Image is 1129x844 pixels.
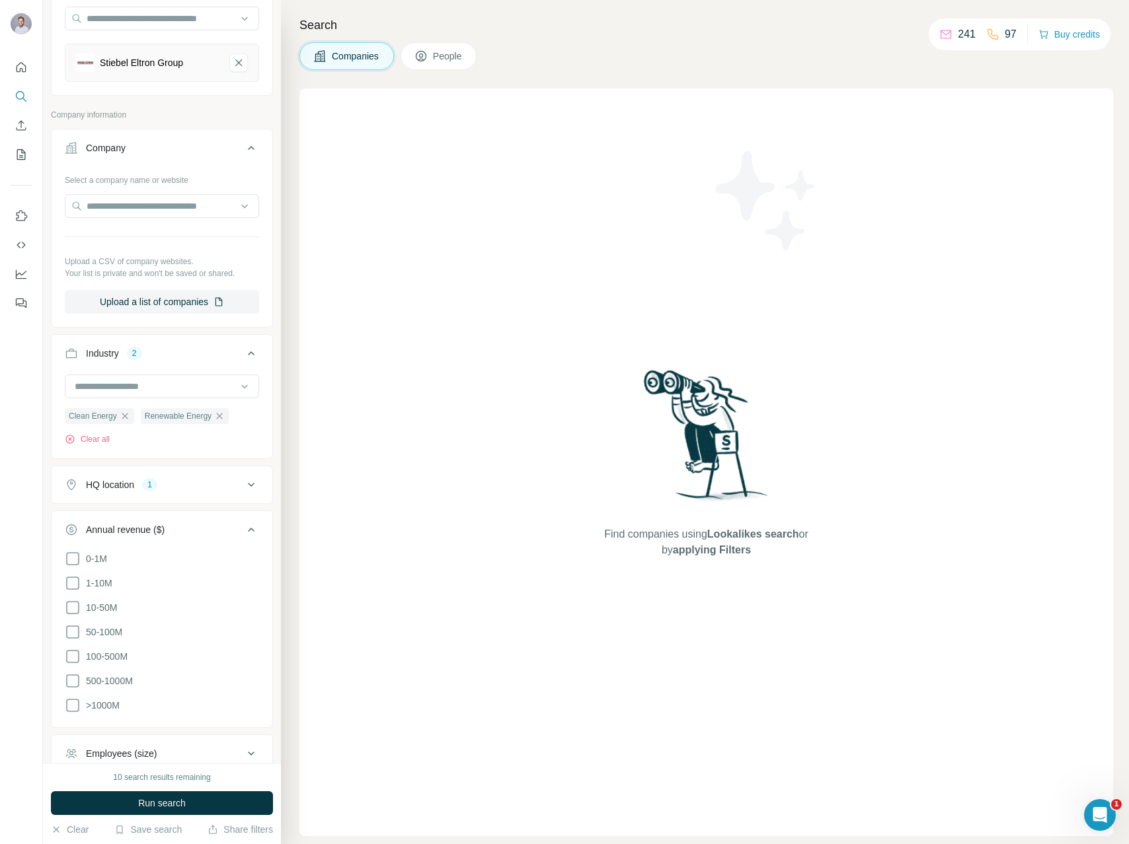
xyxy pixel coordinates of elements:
[145,410,212,422] span: Renewable Energy
[86,747,157,760] div: Employees (size)
[138,796,186,810] span: Run search
[11,291,32,315] button: Feedback
[69,410,117,422] span: Clean Energy
[11,143,32,166] button: My lists
[673,544,751,555] span: applying Filters
[81,552,107,565] span: 0-1M
[51,109,273,121] p: Company information
[52,337,272,374] button: Industry2
[114,823,182,836] button: Save search
[11,13,32,34] img: Avatar
[11,204,32,228] button: Use Surfe on LinkedIn
[638,367,775,514] img: Surfe Illustration - Woman searching with binoculars
[11,55,32,79] button: Quick start
[65,433,110,445] button: Clear all
[81,650,128,663] span: 100-500M
[958,26,976,42] p: 241
[52,514,272,551] button: Annual revenue ($)
[52,738,272,769] button: Employees (size)
[65,169,259,186] div: Select a company name or website
[52,132,272,169] button: Company
[51,791,273,815] button: Run search
[1084,799,1116,831] iframe: Intercom live chat
[65,256,259,267] p: Upload a CSV of company websites.
[81,601,117,614] span: 10-50M
[81,625,122,639] span: 50-100M
[1038,25,1100,44] button: Buy credits
[707,528,799,540] span: Lookalikes search
[52,469,272,501] button: HQ location1
[100,56,183,69] div: Stiebel Eltron Group
[229,53,248,72] button: Stiebel Eltron Group-remove-button
[81,699,120,712] span: >1000M
[208,823,273,836] button: Share filters
[11,85,32,108] button: Search
[65,290,259,314] button: Upload a list of companies
[142,479,157,491] div: 1
[113,771,210,783] div: 10 search results remaining
[51,823,89,836] button: Clear
[707,141,826,260] img: Surfe Illustration - Stars
[1005,26,1017,42] p: 97
[332,50,380,63] span: Companies
[81,674,133,687] span: 500-1000M
[76,53,95,72] img: Stiebel Eltron Group-logo
[86,141,126,155] div: Company
[11,233,32,257] button: Use Surfe API
[86,347,119,360] div: Industry
[65,267,259,279] p: Your list is private and won't be saved or shared.
[1111,799,1122,810] span: 1
[600,526,812,558] span: Find companies using or by
[433,50,463,63] span: People
[299,16,1113,34] h4: Search
[127,347,142,359] div: 2
[81,577,112,590] span: 1-10M
[11,114,32,137] button: Enrich CSV
[11,262,32,286] button: Dashboard
[86,523,165,536] div: Annual revenue ($)
[86,478,134,491] div: HQ location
